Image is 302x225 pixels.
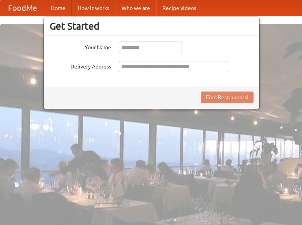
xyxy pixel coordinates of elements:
[50,42,111,51] label: Your Name
[50,20,254,32] h3: Get Started
[156,0,202,16] a: Recipe videos
[115,0,156,16] a: Who we are
[201,92,254,103] button: Find Restaurants!
[0,0,45,16] a: FoodMe
[50,61,111,70] label: Delivery Address
[72,0,115,16] a: How it works
[45,0,72,16] a: Home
